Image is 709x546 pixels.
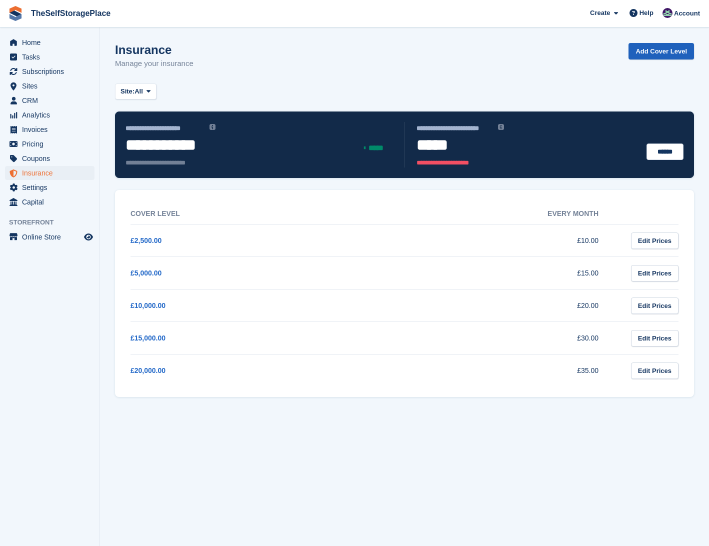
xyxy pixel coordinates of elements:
span: Help [639,8,653,18]
a: Edit Prices [631,297,678,314]
a: Preview store [82,231,94,243]
a: menu [5,64,94,78]
p: Manage your insurance [115,58,193,69]
a: menu [5,122,94,136]
a: £15,000.00 [130,334,165,342]
span: Account [674,8,700,18]
a: £5,000.00 [130,269,161,277]
span: Site: [120,86,134,96]
a: menu [5,180,94,194]
a: Edit Prices [631,362,678,379]
img: icon-info-grey-7440780725fd019a000dd9b08b2336e03edf1995a4989e88bcd33f0948082b44.svg [209,124,215,130]
span: Create [590,8,610,18]
a: TheSelfStoragePlace [27,5,114,21]
a: menu [5,137,94,151]
span: Storefront [9,217,99,227]
th: Cover Level [130,203,374,224]
a: menu [5,151,94,165]
span: Sites [22,79,82,93]
a: menu [5,93,94,107]
span: Subscriptions [22,64,82,78]
span: Home [22,35,82,49]
a: Add Cover Level [628,43,694,59]
span: CRM [22,93,82,107]
a: Edit Prices [631,330,678,346]
a: Edit Prices [631,265,678,281]
a: menu [5,108,94,122]
img: Sam [662,8,672,18]
span: Analytics [22,108,82,122]
a: £20,000.00 [130,366,165,374]
td: £20.00 [374,289,618,322]
span: Pricing [22,137,82,151]
a: Edit Prices [631,232,678,249]
button: Site: All [115,83,156,100]
a: menu [5,79,94,93]
span: Tasks [22,50,82,64]
a: menu [5,166,94,180]
td: £35.00 [374,354,618,387]
span: Coupons [22,151,82,165]
td: £30.00 [374,322,618,354]
a: £2,500.00 [130,236,161,244]
td: £10.00 [374,224,618,257]
h1: Insurance [115,43,193,56]
span: Online Store [22,230,82,244]
a: £10,000.00 [130,301,165,309]
span: Insurance [22,166,82,180]
a: menu [5,230,94,244]
img: stora-icon-8386f47178a22dfd0bd8f6a31ec36ba5ce8667c1dd55bd0f319d3a0aa187defe.svg [8,6,23,21]
span: Invoices [22,122,82,136]
a: menu [5,50,94,64]
span: Capital [22,195,82,209]
img: icon-info-grey-7440780725fd019a000dd9b08b2336e03edf1995a4989e88bcd33f0948082b44.svg [498,124,504,130]
th: Every month [374,203,618,224]
span: Settings [22,180,82,194]
a: menu [5,195,94,209]
a: menu [5,35,94,49]
span: All [134,86,143,96]
td: £15.00 [374,257,618,289]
